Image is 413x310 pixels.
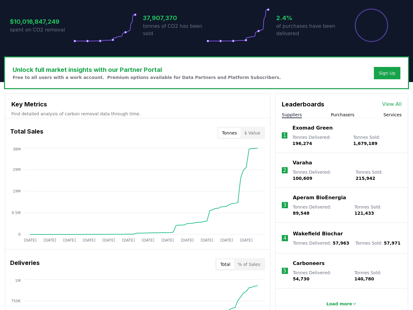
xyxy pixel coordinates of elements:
[10,258,40,271] h3: Deliveries
[218,128,241,138] button: Tonnes
[12,211,21,215] tspan: 9.5M
[142,238,154,242] tspan: [DATE]
[217,259,234,269] button: Total
[15,279,21,283] tspan: 1M
[292,124,333,132] a: Exomad Green
[283,267,286,275] p: 5
[13,74,281,81] p: Free to all users with a work account. Premium options available for Data Partners and Platform S...
[353,134,402,147] p: Tonnes Sold :
[356,176,375,181] span: 215,942
[293,194,346,201] a: Aperam BioEnergia
[292,141,312,146] span: 196,274
[283,234,286,242] p: 4
[181,238,194,242] tspan: [DATE]
[10,26,73,34] p: spent on CO2 removal
[293,230,343,238] a: Wakefield Biochar
[293,240,349,246] p: Tonnes Delivered :
[122,238,135,242] tspan: [DATE]
[374,67,400,79] button: Sign Up
[293,176,312,181] span: 100,609
[13,65,281,74] h3: Unlock full market insights with our Partner Portal
[382,101,402,108] a: View All
[283,167,286,174] p: 2
[283,201,286,209] p: 3
[11,111,264,117] p: Find detailed analysis of carbon removal data through time.
[293,204,348,216] p: Tonnes Delivered :
[11,100,264,109] h3: Key Metrics
[83,238,95,242] tspan: [DATE]
[24,238,37,242] tspan: [DATE]
[293,260,325,267] a: Carboneers
[384,241,400,246] span: 57,971
[282,112,302,118] button: Suppliers
[11,299,21,303] tspan: 750K
[383,112,402,118] button: Services
[143,23,206,37] p: tonnes of CO2 has been sold
[13,189,21,193] tspan: 19M
[161,238,174,242] tspan: [DATE]
[240,238,253,242] tspan: [DATE]
[18,232,21,237] tspan: 0
[354,276,374,281] span: 140,780
[293,169,350,181] p: Tonnes Delivered :
[103,238,115,242] tspan: [DATE]
[293,211,310,216] span: 89,548
[293,159,312,167] a: Varaha
[353,141,378,146] span: 1,679,189
[354,204,402,216] p: Tonnes Sold :
[276,13,340,23] h3: 2.4%
[331,112,354,118] button: Purchasers
[241,128,264,138] button: $ Value
[292,134,347,147] p: Tonnes Delivered :
[354,8,389,43] div: Percentage of sales delivered
[13,147,21,151] tspan: 38M
[13,167,21,172] tspan: 29M
[220,238,233,242] tspan: [DATE]
[283,132,286,139] p: 1
[276,23,340,37] p: of purchases have been delivered
[355,240,400,246] p: Tonnes Sold :
[354,270,402,282] p: Tonnes Sold :
[201,238,213,242] tspan: [DATE]
[143,13,206,23] h3: 37,907,370
[326,301,352,307] p: Load more
[10,127,43,139] h3: Total Sales
[333,241,349,246] span: 57,963
[63,238,76,242] tspan: [DATE]
[293,276,310,281] span: 54,730
[322,298,362,310] button: Load more
[354,211,374,216] span: 121,433
[293,270,348,282] p: Tonnes Delivered :
[10,17,73,26] h3: $10,016,847,249
[282,100,324,109] h3: Leaderboards
[356,169,402,181] p: Tonnes Sold :
[234,259,264,269] button: % of Sales
[379,70,395,76] a: Sign Up
[43,238,56,242] tspan: [DATE]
